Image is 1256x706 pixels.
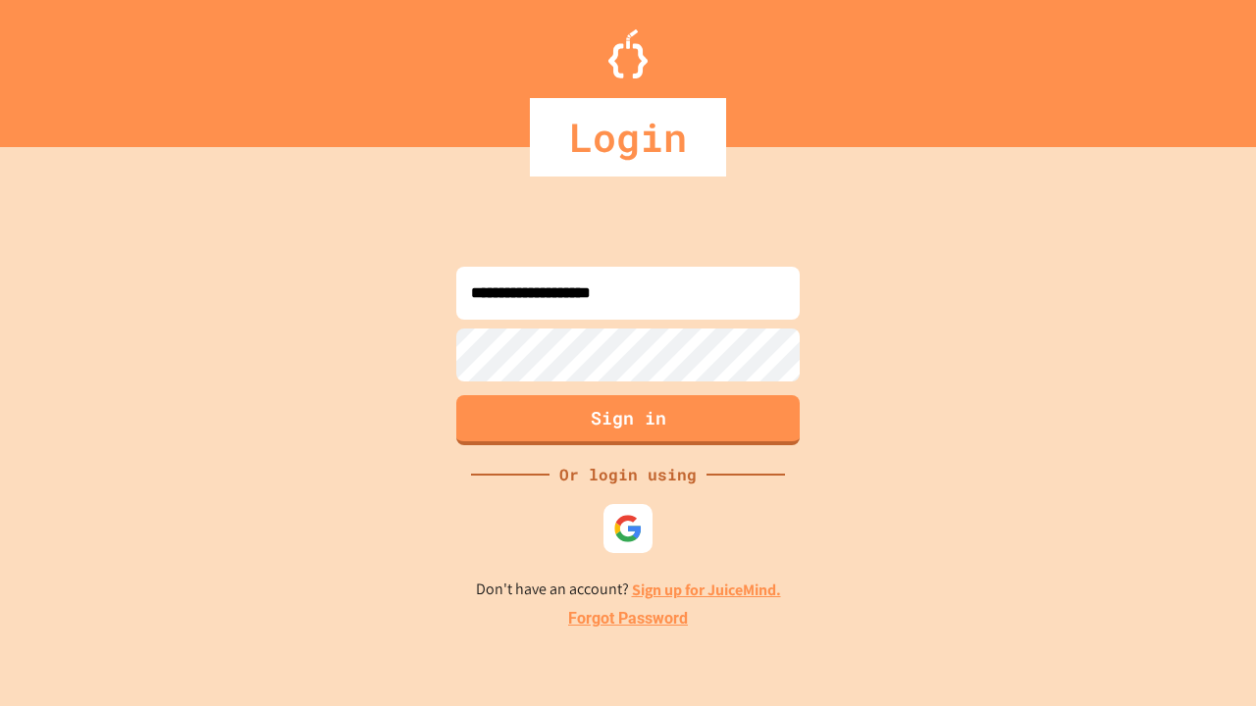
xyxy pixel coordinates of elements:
div: Or login using [549,463,706,486]
img: google-icon.svg [613,514,643,543]
a: Sign up for JuiceMind. [632,580,781,600]
img: Logo.svg [608,29,648,78]
button: Sign in [456,395,800,445]
p: Don't have an account? [476,578,781,602]
div: Login [530,98,726,176]
a: Forgot Password [568,607,688,630]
